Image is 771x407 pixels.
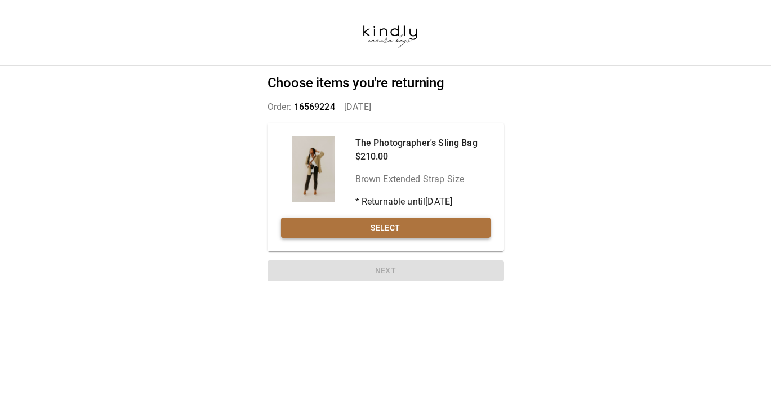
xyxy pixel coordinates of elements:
[355,172,478,186] p: Brown Extended Strap Size
[281,218,491,238] button: Select
[355,136,478,150] p: The Photographer's Sling Bag
[347,8,433,57] img: kindlycamerabags.myshopify.com-b37650f6-6cf4-42a0-a808-989f93ebecdf
[268,75,504,91] h2: Choose items you're returning
[268,100,504,114] p: Order: [DATE]
[294,101,335,112] span: 16569224
[355,195,478,209] p: * Returnable until [DATE]
[355,150,478,163] p: $210.00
